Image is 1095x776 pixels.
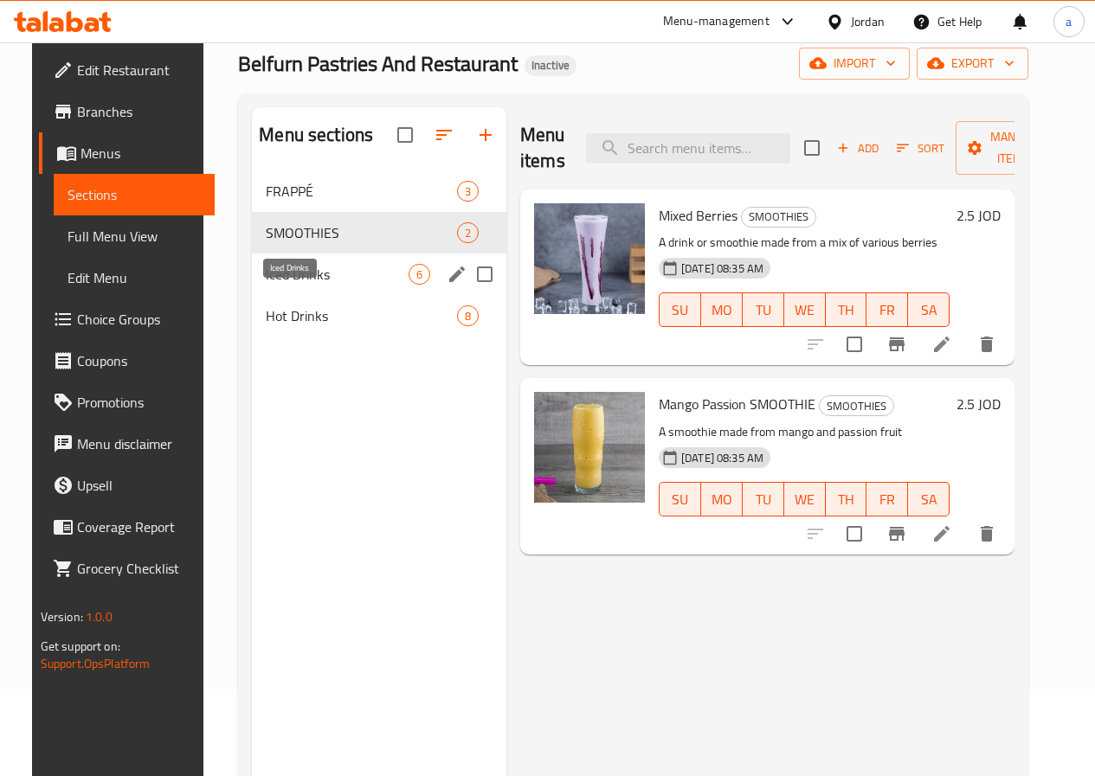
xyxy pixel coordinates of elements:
span: WE [791,487,819,512]
span: Select to update [836,326,873,362]
span: Sections [68,184,201,205]
span: 2 [458,225,478,241]
span: Promotions [77,392,201,413]
div: Inactive [525,55,576,76]
span: FRAPPÉ [266,181,457,202]
span: Grocery Checklist [77,558,201,579]
span: SMOOTHIES [266,222,457,243]
div: Menu-management [663,11,770,32]
input: search [586,133,790,164]
span: Version: [41,606,83,628]
span: Select to update [836,516,873,552]
button: edit [444,261,470,287]
button: Branch-specific-item [876,324,918,365]
div: SMOOTHIES [819,395,894,416]
span: Sort [897,138,944,158]
h2: Menu sections [259,122,373,148]
span: Edit Restaurant [77,60,201,80]
span: Full Menu View [68,226,201,247]
p: A smoothie made from mango and passion fruit [659,421,950,443]
span: SU [667,298,694,323]
span: Iced Drinks [266,264,409,285]
a: Menus [39,132,215,174]
span: Sort sections [423,114,465,156]
span: Inactive [525,58,576,73]
span: FR [873,298,901,323]
div: SMOOTHIES2 [252,212,506,253]
span: Branches [77,101,201,122]
span: Coupons [77,350,201,371]
div: Hot Drinks8 [252,295,506,337]
a: Grocery Checklist [39,548,215,589]
span: 8 [458,308,478,324]
button: FR [866,292,908,327]
a: Choice Groups [39,298,215,340]
button: MO [701,292,743,327]
div: Iced Drinks6edit [252,253,506,295]
h6: 2.5 JOD [957,203,1001,228]
span: Add item [830,135,886,162]
h6: 2.5 JOD [957,392,1001,416]
button: SU [659,292,701,327]
span: a [1066,12,1072,31]
button: export [917,48,1028,80]
a: Edit menu item [931,523,952,544]
button: FR [866,482,908,516]
button: SA [908,292,950,327]
button: Sort [892,135,949,162]
span: TH [833,298,860,323]
span: [DATE] 08:35 AM [674,260,770,277]
span: Add [834,138,881,158]
a: Edit Menu [54,257,215,298]
a: Upsell [39,465,215,506]
span: TU [750,298,777,323]
a: Full Menu View [54,215,215,257]
button: WE [784,482,826,516]
div: items [457,181,479,202]
span: 3 [458,183,478,200]
span: SU [667,487,694,512]
button: SA [908,482,950,516]
button: WE [784,292,826,327]
a: Coverage Report [39,506,215,548]
span: SA [915,487,943,512]
a: Branches [39,91,215,132]
span: Mixed Berries [659,202,738,228]
span: Manage items [969,126,1058,170]
a: Sections [54,174,215,215]
span: Select section [794,130,830,166]
span: Menus [81,143,201,164]
span: SMOOTHIES [820,396,893,416]
button: TU [743,482,784,516]
span: Hot Drinks [266,305,457,326]
div: items [457,222,479,243]
button: TH [826,292,867,327]
span: Sort items [886,135,956,162]
img: Mixed Berries [534,203,645,314]
h2: Menu items [520,122,565,174]
a: Edit Restaurant [39,49,215,91]
button: MO [701,482,743,516]
span: MO [708,298,736,323]
button: Add section [465,114,506,156]
span: TH [833,487,860,512]
span: 1.0.0 [86,606,113,628]
nav: Menu sections [252,164,506,343]
span: Choice Groups [77,309,201,330]
span: WE [791,298,819,323]
img: Mango Passion SMOOTHIE [534,392,645,503]
span: Get support on: [41,635,120,657]
p: A drink or smoothie made from a mix of various berries [659,232,950,253]
span: [DATE] 08:35 AM [674,450,770,466]
span: Menu disclaimer [77,433,201,454]
div: Jordan [851,12,885,31]
button: delete [966,513,1008,555]
span: 6 [409,266,429,283]
span: TU [750,487,777,512]
button: import [799,48,910,80]
button: delete [966,324,1008,365]
span: Mango Passion SMOOTHIE [659,391,815,417]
